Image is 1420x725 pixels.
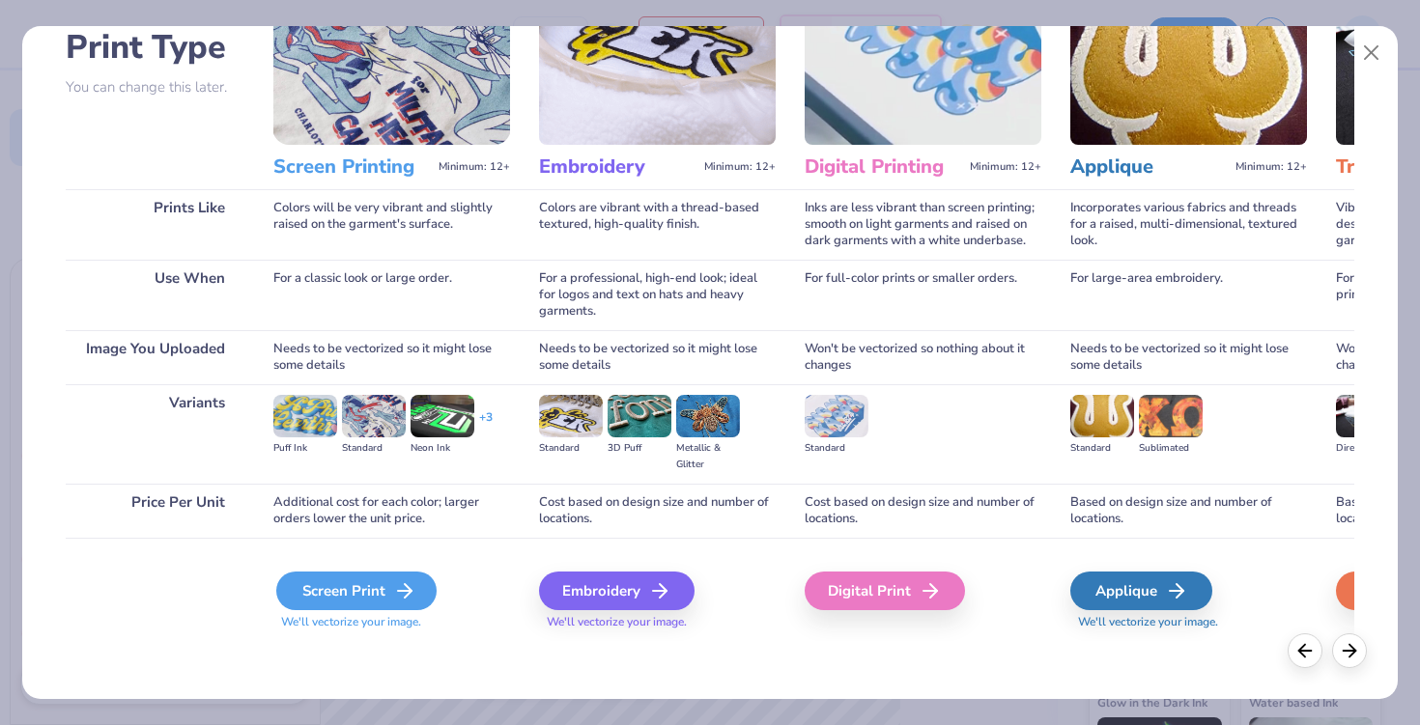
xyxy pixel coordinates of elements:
[1070,572,1212,610] div: Applique
[1139,395,1203,437] img: Sublimated
[805,440,868,457] div: Standard
[479,409,493,442] div: + 3
[66,79,244,96] p: You can change this later.
[1070,330,1307,384] div: Needs to be vectorized so it might lose some details
[805,395,868,437] img: Standard
[1336,395,1400,437] img: Direct-to-film
[539,260,776,330] div: For a professional, high-end look; ideal for logos and text on hats and heavy garments.
[273,614,510,630] span: We'll vectorize your image.
[273,189,510,260] div: Colors will be very vibrant and slightly raised on the garment's surface.
[539,189,776,260] div: Colors are vibrant with a thread-based textured, high-quality finish.
[411,395,474,437] img: Neon Ink
[1070,189,1307,260] div: Incorporates various fabrics and threads for a raised, multi-dimensional, textured look.
[539,154,696,180] h3: Embroidery
[805,154,962,180] h3: Digital Printing
[66,189,244,260] div: Prints Like
[276,572,437,610] div: Screen Print
[805,572,965,610] div: Digital Print
[1070,614,1307,630] span: We'll vectorize your image.
[805,330,1041,384] div: Won't be vectorized so nothing about it changes
[676,440,740,473] div: Metallic & Glitter
[805,484,1041,538] div: Cost based on design size and number of locations.
[608,440,671,457] div: 3D Puff
[1070,395,1134,437] img: Standard
[1070,440,1134,457] div: Standard
[342,395,406,437] img: Standard
[66,330,244,384] div: Image You Uploaded
[1070,484,1307,538] div: Based on design size and number of locations.
[970,160,1041,174] span: Minimum: 12+
[273,440,337,457] div: Puff Ink
[539,572,695,610] div: Embroidery
[676,395,740,437] img: Metallic & Glitter
[1336,440,1400,457] div: Direct-to-film
[1353,35,1390,71] button: Close
[273,395,337,437] img: Puff Ink
[273,484,510,538] div: Additional cost for each color; larger orders lower the unit price.
[439,160,510,174] span: Minimum: 12+
[342,440,406,457] div: Standard
[66,484,244,538] div: Price Per Unit
[1070,260,1307,330] div: For large-area embroidery.
[539,395,603,437] img: Standard
[704,160,776,174] span: Minimum: 12+
[539,330,776,384] div: Needs to be vectorized so it might lose some details
[66,260,244,330] div: Use When
[805,260,1041,330] div: For full-color prints or smaller orders.
[411,440,474,457] div: Neon Ink
[539,440,603,457] div: Standard
[1070,154,1228,180] h3: Applique
[608,395,671,437] img: 3D Puff
[539,484,776,538] div: Cost based on design size and number of locations.
[273,330,510,384] div: Needs to be vectorized so it might lose some details
[805,189,1041,260] div: Inks are less vibrant than screen printing; smooth on light garments and raised on dark garments ...
[273,154,431,180] h3: Screen Printing
[1139,440,1203,457] div: Sublimated
[539,614,776,630] span: We'll vectorize your image.
[66,384,244,484] div: Variants
[273,260,510,330] div: For a classic look or large order.
[1235,160,1307,174] span: Minimum: 12+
